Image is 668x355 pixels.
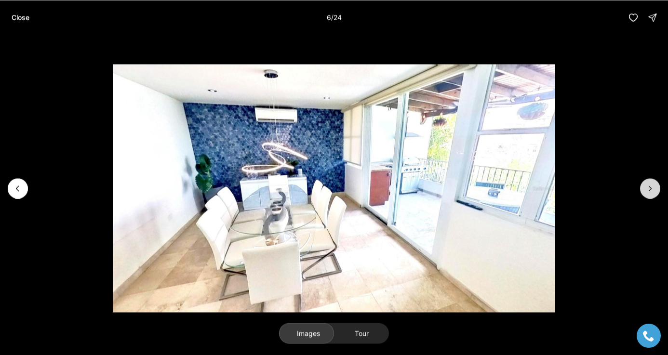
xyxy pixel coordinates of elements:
[327,13,342,21] p: 6 / 24
[279,323,334,344] button: Images
[8,178,28,198] button: Previous slide
[6,8,35,27] button: Close
[334,323,389,344] button: Tour
[12,13,29,21] p: Close
[640,178,660,198] button: Next slide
